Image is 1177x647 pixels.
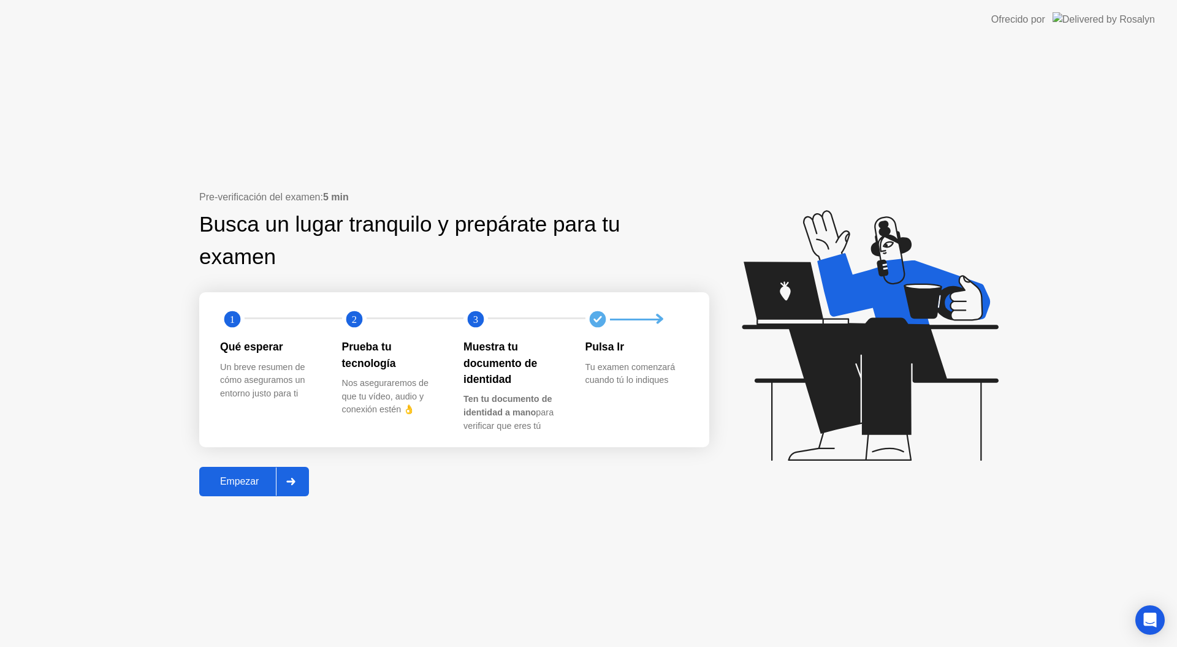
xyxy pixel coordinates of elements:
text: 1 [230,314,235,325]
div: para verificar que eres tú [463,393,566,433]
div: Busca un lugar tranquilo y prepárate para tu examen [199,208,631,273]
text: 3 [473,314,478,325]
div: Un breve resumen de cómo aseguramos un entorno justo para ti [220,361,322,401]
div: Ofrecido por [991,12,1045,27]
div: Qué esperar [220,339,322,355]
div: Muestra tu documento de identidad [463,339,566,387]
b: 5 min [323,192,349,202]
div: Open Intercom Messenger [1135,605,1165,635]
div: Nos aseguraremos de que tu vídeo, audio y conexión estén 👌 [342,377,444,417]
button: Empezar [199,467,309,496]
text: 2 [351,314,356,325]
div: Prueba tu tecnología [342,339,444,371]
b: Ten tu documento de identidad a mano [463,394,552,417]
img: Delivered by Rosalyn [1053,12,1155,26]
div: Pulsa Ir [585,339,688,355]
div: Pre-verificación del examen: [199,190,709,205]
div: Tu examen comenzará cuando tú lo indiques [585,361,688,387]
div: Empezar [203,476,276,487]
